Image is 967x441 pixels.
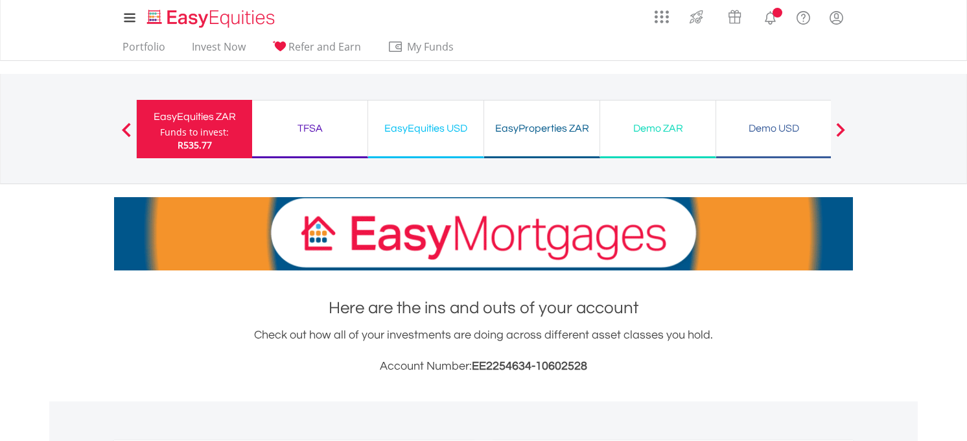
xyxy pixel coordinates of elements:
h1: Here are the ins and outs of your account [114,296,853,320]
div: Demo ZAR [608,119,708,137]
a: Invest Now [187,40,251,60]
img: EasyEquities_Logo.png [145,8,280,29]
div: EasyEquities USD [376,119,476,137]
div: TFSA [260,119,360,137]
img: thrive-v2.svg [686,6,707,27]
a: AppsGrid [646,3,677,24]
h3: Account Number: [114,357,853,375]
a: Refer and Earn [267,40,366,60]
a: Home page [142,3,280,29]
a: My Profile [820,3,853,32]
div: EasyEquities ZAR [145,108,244,126]
span: R535.77 [178,139,212,151]
div: Demo USD [724,119,824,137]
a: Portfolio [117,40,170,60]
button: Next [828,129,854,142]
img: grid-menu-icon.svg [655,10,669,24]
span: My Funds [388,38,472,55]
span: EE2254634-10602528 [472,360,587,372]
a: Vouchers [716,3,754,27]
span: Refer and Earn [288,40,361,54]
a: Notifications [754,3,787,29]
div: Funds to invest: [160,126,229,139]
div: EasyProperties ZAR [492,119,592,137]
button: Previous [113,129,139,142]
img: vouchers-v2.svg [724,6,745,27]
img: EasyMortage Promotion Banner [114,197,853,270]
a: FAQ's and Support [787,3,820,29]
div: Check out how all of your investments are doing across different asset classes you hold. [114,326,853,375]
